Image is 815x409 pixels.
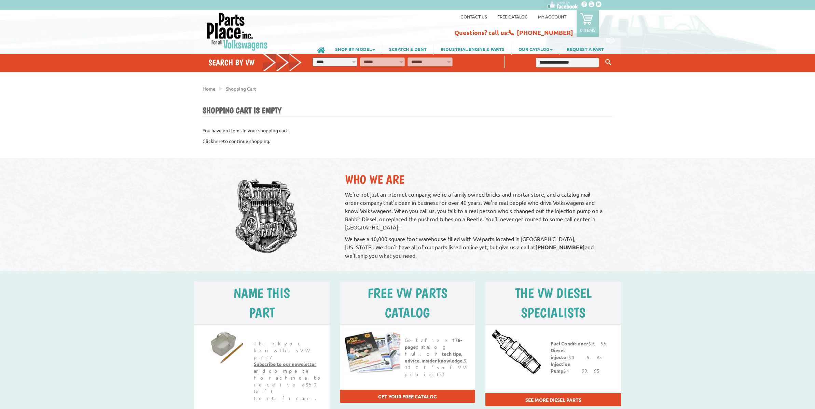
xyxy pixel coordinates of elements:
[535,243,585,251] strong: [PHONE_NUMBER]
[254,361,316,367] a: Subscribe to our newsletter
[551,347,568,360] strong: Diesel injector
[206,12,268,51] img: Parts Place Inc!
[460,14,487,19] a: Contact us
[199,330,250,364] img: Name this part
[340,390,475,403] div: Get your free catalog
[547,337,616,384] h6: $9.95 $49.95 $499.95
[577,10,599,37] a: 0 items
[345,190,606,231] p: We're not just an internet company; we're a family owned bricks-and-mortar store, and a catalog m...
[213,138,223,144] a: here
[199,330,245,364] a: Name This Part
[525,397,581,403] a: See more diesel parts
[494,304,613,321] h5: Specialists
[328,43,382,55] a: SHOP BY MODEL
[202,285,321,301] h5: Name this
[497,14,528,19] a: Free Catalog
[551,361,570,374] strong: Injection Pump
[551,340,588,346] strong: Fuel Conditioner
[382,43,433,55] a: SCRATCH & DENT
[491,330,542,375] img: VW Diesel Specialists
[250,337,329,405] h6: Think you know this VW part? and compete for a chance to receive a $50 Gift Certificate.
[512,43,560,55] a: OUR CATALOG
[348,285,467,301] h5: free vw parts
[345,330,400,375] img: Free catalog!
[538,14,566,19] a: My Account
[348,304,467,321] h5: catalog
[494,285,613,301] h5: The VW Diesel
[345,235,606,260] p: We have a 10,000 square foot warehouse filled with VW parts located in [GEOGRAPHIC_DATA], [US_STA...
[203,105,612,117] h1: Shopping Cart is Empty
[203,137,612,145] p: Click to continue shopping.
[580,27,595,33] p: 0 items
[560,43,611,55] a: REQUEST A PART
[202,304,321,321] h5: part
[203,127,612,134] p: You have no items in your shopping cart.
[208,57,302,67] h4: Search by VW
[203,85,216,92] a: Home
[603,57,613,68] button: Keyword Search
[434,43,511,55] a: INDUSTRIAL ENGINE & PARTS
[401,333,470,381] h6: Get a free catalog full of & 1000's of VW products!
[345,172,606,187] h2: Who We Are
[226,85,256,92] a: Shopping Cart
